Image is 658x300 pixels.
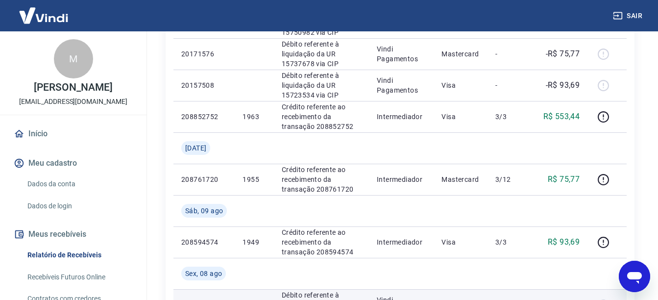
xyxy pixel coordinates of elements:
span: [DATE] [185,143,206,153]
span: Sex, 08 ago [185,269,222,278]
button: Meu cadastro [12,152,135,174]
p: Débito referente à liquidação da UR 15737678 via CIP [282,39,361,69]
p: 208852752 [181,112,227,122]
p: Intermediador [377,112,426,122]
a: Recebíveis Futuros Online [24,267,135,287]
p: 208761720 [181,175,227,184]
p: 20157508 [181,80,227,90]
iframe: Botão para abrir a janela de mensagens [619,261,650,292]
p: Intermediador [377,237,426,247]
p: -R$ 93,69 [546,79,580,91]
p: R$ 553,44 [543,111,580,123]
p: Mastercard [441,49,480,59]
p: 1955 [243,175,266,184]
p: 208594574 [181,237,227,247]
p: - [495,80,524,90]
p: [PERSON_NAME] [34,82,112,93]
img: Vindi [12,0,75,30]
p: Mastercard [441,175,480,184]
p: Crédito referente ao recebimento da transação 208594574 [282,227,361,257]
span: Sáb, 09 ago [185,206,223,216]
p: Visa [441,80,480,90]
p: 3/12 [495,175,524,184]
button: Sair [611,7,646,25]
p: Visa [441,237,480,247]
a: Dados de login [24,196,135,216]
p: R$ 93,69 [548,236,580,248]
p: 3/3 [495,112,524,122]
p: Vindi Pagamentos [377,44,426,64]
div: M [54,39,93,78]
p: Crédito referente ao recebimento da transação 208852752 [282,102,361,131]
p: - [495,49,524,59]
p: -R$ 75,77 [546,48,580,60]
p: 1949 [243,237,266,247]
a: Início [12,123,135,145]
p: Intermediador [377,175,426,184]
p: 20171576 [181,49,227,59]
button: Meus recebíveis [12,224,135,245]
p: 1963 [243,112,266,122]
a: Dados da conta [24,174,135,194]
p: Visa [441,112,480,122]
a: Relatório de Recebíveis [24,245,135,265]
p: Vindi Pagamentos [377,75,426,95]
p: R$ 75,77 [548,174,580,185]
p: Débito referente à liquidação da UR 15723534 via CIP [282,71,361,100]
p: 3/3 [495,237,524,247]
p: Crédito referente ao recebimento da transação 208761720 [282,165,361,194]
p: [EMAIL_ADDRESS][DOMAIN_NAME] [19,97,127,107]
